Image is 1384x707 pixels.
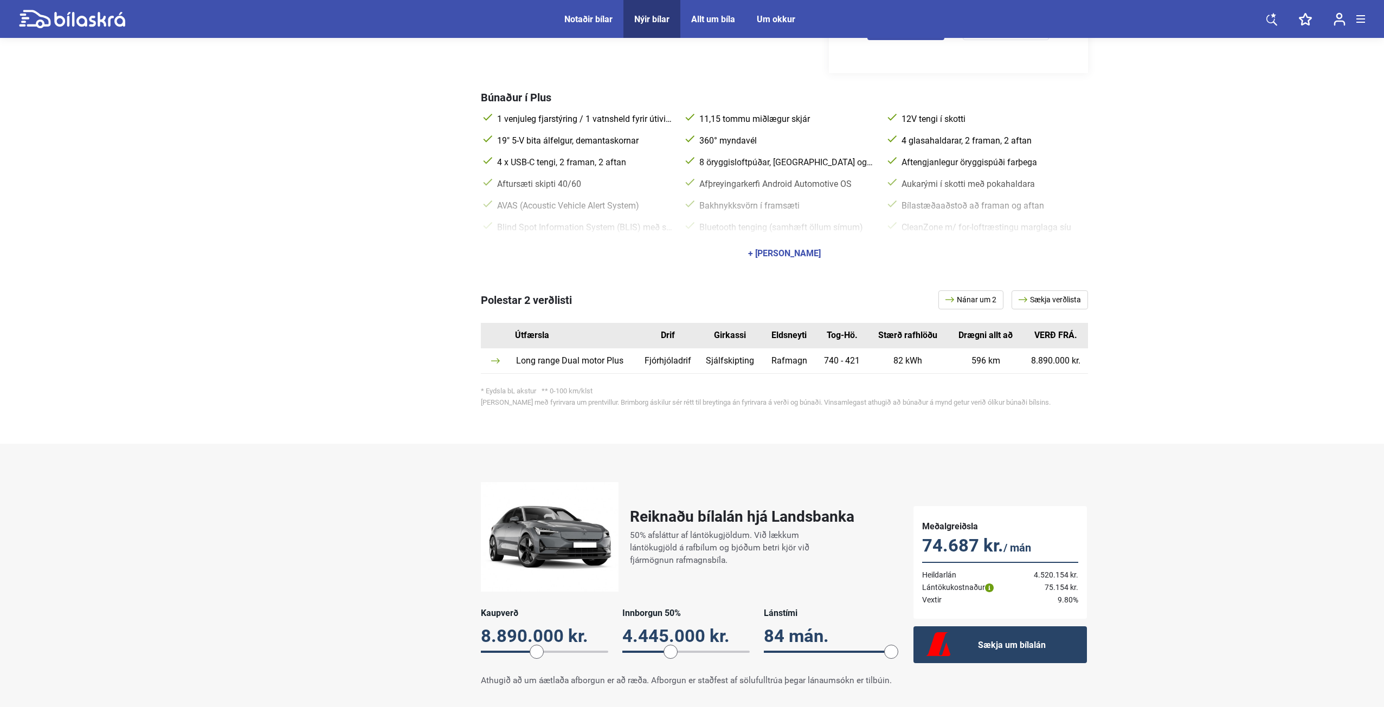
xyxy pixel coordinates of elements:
[1018,594,1078,606] td: 9.80%
[706,331,754,340] div: Girkassi
[645,331,690,340] div: Drif
[630,529,843,567] p: 50% afsláttur af lántökugjöldum. Við lækkum lántökugjöld á rafbílum og bjóðum betri kjör við fjár...
[691,14,735,24] a: Allt um bíla
[495,114,672,125] span: 1 venjuleg fjarstýring / 1 vatnsheld fyrir útivist
[542,387,593,395] span: ** 0-100 km/klst
[515,331,637,340] div: Útfærsla
[630,508,854,526] h2: Reiknaðu bílalán hjá Landsbanka
[481,387,1088,394] div: * Eydsla bL akstur
[899,135,1077,146] span: 4 glasahaldarar, 2 framan, 2 aftan
[922,581,1019,594] td: Lántökukostnaður
[481,399,1088,406] div: [PERSON_NAME] með fyrirvara um prentvillur. Brimborg áskilur sér rétt til breytinga án fyrirvara ...
[817,348,867,374] td: 740 - 421
[564,14,613,24] a: Notaðir bílar
[876,331,940,340] div: Stærð rafhlöðu
[922,594,1019,606] td: Vextir
[622,626,750,646] div: 4.445.000 kr.
[491,358,500,364] img: arrow.svg
[481,91,551,104] span: Búnaður í Plus
[1003,541,1031,554] span: / mán
[634,14,670,24] a: Nýir bílar
[622,608,750,618] div: Innborgun 50%
[956,331,1015,340] div: Drægni allt að
[481,294,572,307] span: Polestar 2 verðlisti
[1031,356,1080,365] a: 8.890.000 kr.
[697,135,874,146] span: 360° myndavél
[1018,581,1078,594] td: 75.154 kr.
[770,331,809,340] div: Eldsneyti
[922,521,1078,531] h5: Meðalgreiðsla
[1012,290,1088,309] a: Sækja verðlista
[867,348,948,374] td: 82 kWh
[757,14,795,24] a: Um okkur
[1032,331,1080,340] div: VERÐ FRÁ.
[922,535,1078,558] p: 74.687 kr.
[922,562,1019,581] td: Heildarlán
[1019,297,1030,302] img: arrow.svg
[825,331,859,340] div: Tog-Hö.
[481,608,608,618] div: Kaupverð
[698,348,762,374] td: Sjálfskipting
[945,297,957,302] img: arrow.svg
[748,249,821,258] div: + [PERSON_NAME]
[481,626,608,646] div: 8.890.000 kr.
[481,323,511,348] th: Id
[764,626,891,646] div: 84 mán.
[948,348,1023,374] td: 596 km
[1018,562,1078,581] td: 4.520.154 kr.
[764,608,891,618] div: Lánstími
[899,114,1077,125] span: 12V tengi í skotti
[913,626,1087,663] a: Sækja um bílalán
[762,348,817,374] td: Rafmagn
[938,290,1003,309] a: Nánar um 2
[516,356,632,365] div: Long range Dual motor Plus
[637,348,698,374] td: Fjórhjóladrif
[697,114,874,125] span: 11,15 tommu miðlægur skjár
[495,135,672,146] span: 19" 5-V bita álfelgur, demantaskornar
[1334,12,1346,26] img: user-login.svg
[481,674,892,687] p: Athugið að um áætlaða afborgun er að ræða. Afborgun er staðfest af sölufulltrúa þegar lánaumsókn ...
